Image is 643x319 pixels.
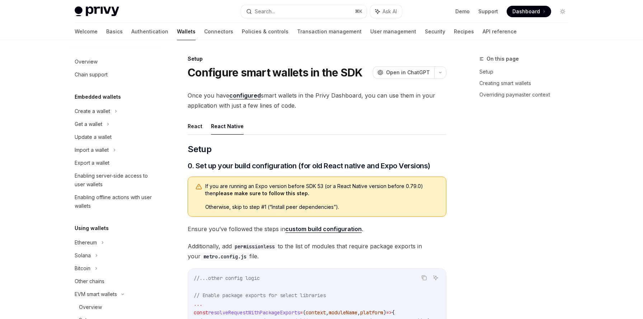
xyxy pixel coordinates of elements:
a: Security [425,23,445,40]
span: platform [360,309,383,316]
span: moduleName [329,309,357,316]
a: API reference [483,23,517,40]
div: Update a wallet [75,133,112,141]
button: Search...⌘K [241,5,367,18]
span: => [386,309,392,316]
div: Overview [75,57,98,66]
div: Export a wallet [75,159,109,167]
a: Policies & controls [242,23,288,40]
div: Solana [75,251,91,260]
a: Dashboard [507,6,551,17]
div: Bitcoin [75,264,90,273]
span: ( [303,309,306,316]
a: Setup [479,66,574,78]
span: = [300,309,303,316]
a: Transaction management [297,23,362,40]
div: Ethereum [75,238,97,247]
span: Setup [188,144,211,155]
div: Create a wallet [75,107,110,116]
img: light logo [75,6,119,17]
button: Ask AI [431,273,440,282]
span: // Enable package exports for select libraries [194,292,326,299]
a: User management [370,23,416,40]
span: If you are running an Expo version before SDK 53 (or a React Native version before 0.79.0) then [205,183,439,197]
span: ⌘ K [355,9,362,14]
a: Update a wallet [69,131,161,144]
button: React [188,118,202,135]
a: Enabling server-side access to user wallets [69,169,161,191]
h5: Embedded wallets [75,93,121,101]
a: Connectors [204,23,233,40]
a: configured [229,92,261,99]
span: //...other config logic [194,275,260,281]
span: { [392,309,395,316]
a: Welcome [75,23,98,40]
a: Other chains [69,275,161,288]
span: context [306,309,326,316]
a: Support [478,8,498,15]
a: Creating smart wallets [479,78,574,89]
button: Ask AI [370,5,402,18]
span: Dashboard [512,8,540,15]
div: Enabling server-side access to user wallets [75,172,156,189]
a: Basics [106,23,123,40]
a: Overview [69,55,161,68]
span: ... [194,301,202,307]
div: Enabling offline actions with user wallets [75,193,156,210]
a: Chain support [69,68,161,81]
a: Overview [69,301,161,314]
h1: Configure smart wallets in the SDK [188,66,363,79]
div: Other chains [75,277,104,286]
a: Export a wallet [69,156,161,169]
a: Overriding paymaster context [479,89,574,100]
span: 0. Set up your build configuration (for old React native and Expo Versions) [188,161,430,171]
div: Overview [79,303,102,311]
a: Demo [455,8,470,15]
span: const [194,309,208,316]
div: EVM smart wallets [75,290,117,299]
h5: Using wallets [75,224,109,233]
a: custom build configuration [285,225,362,233]
button: Toggle dark mode [557,6,568,17]
span: , [357,309,360,316]
a: Enabling offline actions with user wallets [69,191,161,212]
span: Once you have smart wallets in the Privy Dashboard, you can use them in your application with jus... [188,90,446,111]
span: On this page [487,55,519,63]
span: Otherwise, skip to step #1 (“Install peer dependencies”). [205,203,439,211]
code: permissionless [232,243,278,250]
span: resolveRequestWithPackageExports [208,309,300,316]
div: Chain support [75,70,108,79]
code: metro.config.js [201,253,249,261]
strong: please make sure to follow this step. [216,190,309,196]
a: Wallets [177,23,196,40]
span: , [326,309,329,316]
div: Import a wallet [75,146,109,154]
span: Ensure you’ve followed the steps in . [188,224,446,234]
span: Additionally, add to the list of modules that require package exports in your file. [188,241,446,261]
button: Open in ChatGPT [373,66,434,79]
button: React Native [211,118,244,135]
span: Ask AI [382,8,397,15]
div: Get a wallet [75,120,102,128]
a: Authentication [131,23,168,40]
div: Setup [188,55,446,62]
span: Open in ChatGPT [386,69,430,76]
svg: Warning [195,183,202,191]
button: Copy the contents from the code block [419,273,429,282]
a: Recipes [454,23,474,40]
span: ) [383,309,386,316]
div: Search... [255,7,275,16]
